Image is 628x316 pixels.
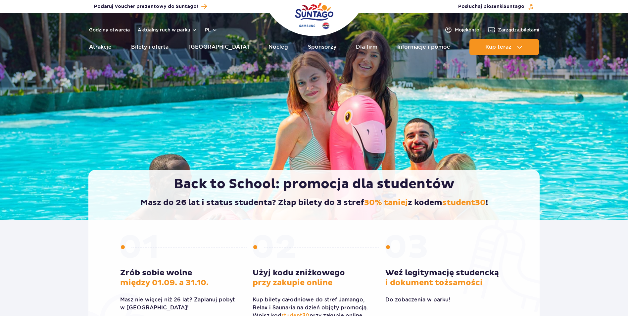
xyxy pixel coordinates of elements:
button: Aktualny ruch w parku [138,27,197,32]
span: Kup teraz [485,44,511,50]
a: Zarządzajbiletami [487,26,539,34]
a: Podaruj Voucher prezentowy do Suntago! [94,2,207,11]
span: przy zakupie online [253,278,332,288]
a: Informacje i pomoc [397,39,450,55]
a: Dla firm [356,39,377,55]
a: Bilety i oferta [131,39,169,55]
span: Podaruj Voucher prezentowy do Suntago! [94,3,198,10]
h3: Weź legitymację studencką [385,268,508,288]
span: i dokument tożsamości [385,278,483,288]
a: Atrakcje [89,39,112,55]
a: Godziny otwarcia [89,26,130,33]
button: pl [205,26,217,33]
span: 30% taniej [364,198,408,208]
span: Zarządzaj biletami [498,26,539,33]
button: Kup teraz [469,39,539,55]
span: student30 [442,198,486,208]
button: Posłuchaj piosenkiSuntago [458,3,534,10]
span: Moje konto [455,26,479,33]
h3: Użyj kodu zniżkowego [253,268,375,288]
a: Nocleg [268,39,288,55]
span: Suntago [504,4,524,9]
span: między 01.09. a 31.10. [120,278,209,288]
h2: Masz do 26 lat i status studenta? Złap bilety do 3 stref z kodem ! [102,198,526,208]
p: Do zobaczenia w parku! [385,296,508,304]
span: Posłuchaj piosenki [458,3,524,10]
a: Sponsorzy [308,39,336,55]
h3: Zrób sobie wolne [120,268,243,288]
h1: Back to School: promocja dla studentów [102,176,526,192]
a: Mojekonto [444,26,479,34]
a: [GEOGRAPHIC_DATA] [188,39,249,55]
p: Masz nie więcej niż 26 lat? Zaplanuj pobyt w [GEOGRAPHIC_DATA]! [120,296,243,312]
